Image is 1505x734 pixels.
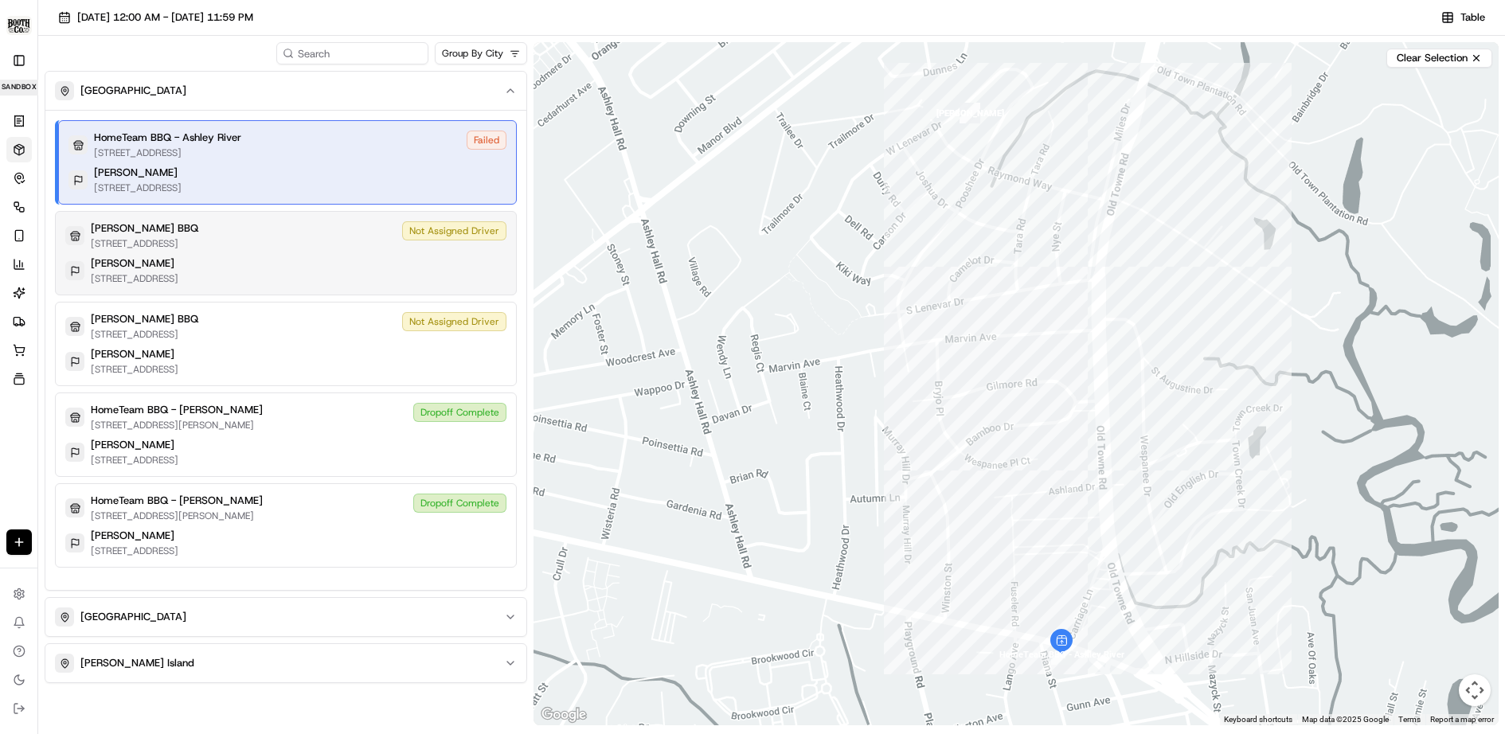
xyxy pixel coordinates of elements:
[91,419,263,431] p: [STREET_ADDRESS][PERSON_NAME]
[51,6,260,29] button: [DATE] 12:00 AM - [DATE] 11:59 PM
[45,598,526,636] button: [GEOGRAPHIC_DATA]
[45,644,526,682] button: [PERSON_NAME] Island
[91,363,178,376] p: [STREET_ADDRESS]
[91,272,178,285] p: [STREET_ADDRESS]
[32,230,122,246] span: Knowledge Base
[1224,714,1292,725] button: Keyboard shortcuts
[6,6,32,45] button: Booth Co.
[1386,49,1492,68] button: Clear Selection
[112,268,193,281] a: Powered byPylon
[91,347,174,361] p: [PERSON_NAME]
[271,156,290,175] button: Start new chat
[41,102,287,119] input: Got a question? Start typing here...
[91,510,263,522] p: [STREET_ADDRESS][PERSON_NAME]
[91,438,174,452] p: [PERSON_NAME]
[91,403,263,417] p: HomeTeam BBQ - [PERSON_NAME]
[960,103,980,123] div: waypoint-job_67eyeFx66pChdqzu4NegLi
[54,167,201,180] div: We're available if you need us!
[91,454,178,467] p: [STREET_ADDRESS]
[1460,10,1485,25] span: Table
[128,224,262,252] a: 💻API Documentation
[94,146,241,159] p: [STREET_ADDRESS]
[91,256,174,271] p: [PERSON_NAME]
[537,705,590,725] img: Google
[6,16,32,35] img: Booth Co.
[16,63,290,88] p: Welcome 👋
[54,151,261,167] div: Start new chat
[537,705,590,725] a: Open this area in Google Maps (opens a new window)
[1049,629,1074,654] div: pickup-job_67eyeFx66pChdqzu4NegLi
[16,15,48,47] img: Nash
[80,656,194,670] p: [PERSON_NAME] Island
[91,529,174,543] p: [PERSON_NAME]
[45,110,526,590] div: [GEOGRAPHIC_DATA]
[94,131,241,145] p: HomeTeam BBQ - Ashley River
[10,224,128,252] a: 📗Knowledge Base
[1398,715,1421,724] a: Terms (opens in new tab)
[1430,715,1494,724] a: Report a map error
[91,221,198,236] p: [PERSON_NAME] BBQ
[16,232,29,244] div: 📗
[1302,715,1389,724] span: Map data ©2025 Google
[91,494,263,508] p: HomeTeam BBQ - [PERSON_NAME]
[45,72,526,110] button: [GEOGRAPHIC_DATA]
[16,151,45,180] img: 1736555255976-a54dd68f-1ca7-489b-9aae-adbdc363a1c4
[91,312,198,326] p: [PERSON_NAME] BBQ
[135,232,147,244] div: 💻
[276,42,428,64] input: Search
[442,47,503,60] span: Group By City
[94,182,182,194] p: [STREET_ADDRESS]
[91,545,178,557] p: [STREET_ADDRESS]
[80,84,186,98] p: [GEOGRAPHIC_DATA]
[91,328,198,341] p: [STREET_ADDRESS]
[158,269,193,281] span: Pylon
[1051,644,1072,665] div: waypoint-job_67eyeFx66pChdqzu4NegLi
[91,237,198,250] p: [STREET_ADDRESS]
[77,10,253,25] span: [DATE] 12:00 AM - [DATE] 11:59 PM
[150,230,256,246] span: API Documentation
[1434,6,1492,29] button: Table
[80,610,186,624] p: [GEOGRAPHIC_DATA]
[1459,674,1491,706] button: Map camera controls
[94,166,178,180] p: [PERSON_NAME]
